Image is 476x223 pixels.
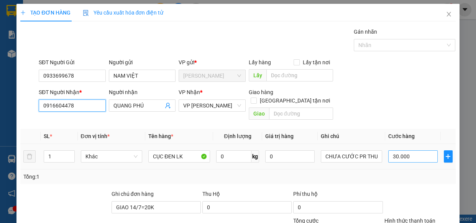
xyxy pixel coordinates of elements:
span: Giá trị hàng [265,133,294,139]
button: delete [23,150,36,163]
span: CC [72,49,81,57]
span: user-add [165,103,171,109]
input: Ghi Chú [321,150,382,163]
span: plus [444,153,452,160]
img: icon [83,10,89,16]
span: Nhận: [73,7,92,15]
th: Ghi chú [318,129,386,144]
span: Lấy hàng [249,59,271,65]
span: SL [44,133,50,139]
div: Phí thu hộ [293,190,382,201]
span: TẠO ĐƠN HÀNG [20,10,70,16]
span: Lấy [249,69,266,81]
div: [PERSON_NAME] [73,25,135,34]
div: 0908612147 [73,34,135,45]
span: Tên hàng [148,133,173,139]
span: Đơn vị tính [81,133,110,139]
input: VD: Bàn, Ghế [148,150,210,163]
button: Close [438,4,460,25]
div: 0902876114 [7,33,68,44]
span: Lấy tận nơi [300,58,333,67]
div: Người gửi [109,58,176,67]
div: Tổng: 1 [23,173,184,181]
span: Gửi: [7,7,18,15]
span: Cước hàng [388,133,415,139]
span: plus [20,10,26,15]
input: 0 [265,150,315,163]
span: [GEOGRAPHIC_DATA] tận nơi [257,96,333,105]
div: VP gửi [179,58,246,67]
input: Dọc đường [269,107,333,120]
div: SĐT Người Nhận [39,88,106,96]
span: Yêu cầu xuất hóa đơn điện tử [83,10,164,16]
span: Giao [249,107,269,120]
span: Định lượng [224,133,251,139]
span: kg [251,150,259,163]
div: Người nhận [109,88,176,96]
label: Ghi chú đơn hàng [112,191,154,197]
div: VP [PERSON_NAME] [73,7,135,25]
button: plus [444,150,453,163]
input: Dọc đường [266,69,333,81]
span: VP Nhận [179,89,200,95]
label: Gán nhãn [354,29,377,35]
span: Giao hàng [249,89,273,95]
span: Hồ Chí Minh [183,70,241,81]
input: Ghi chú đơn hàng [112,201,201,213]
span: VP Phan Rang [183,100,241,111]
div: SĐT Người Gửi [39,58,106,67]
span: close [446,11,452,17]
span: Khác [85,151,138,162]
div: [PERSON_NAME] [7,24,68,33]
span: Thu Hộ [202,191,220,197]
div: [PERSON_NAME] [7,7,68,24]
